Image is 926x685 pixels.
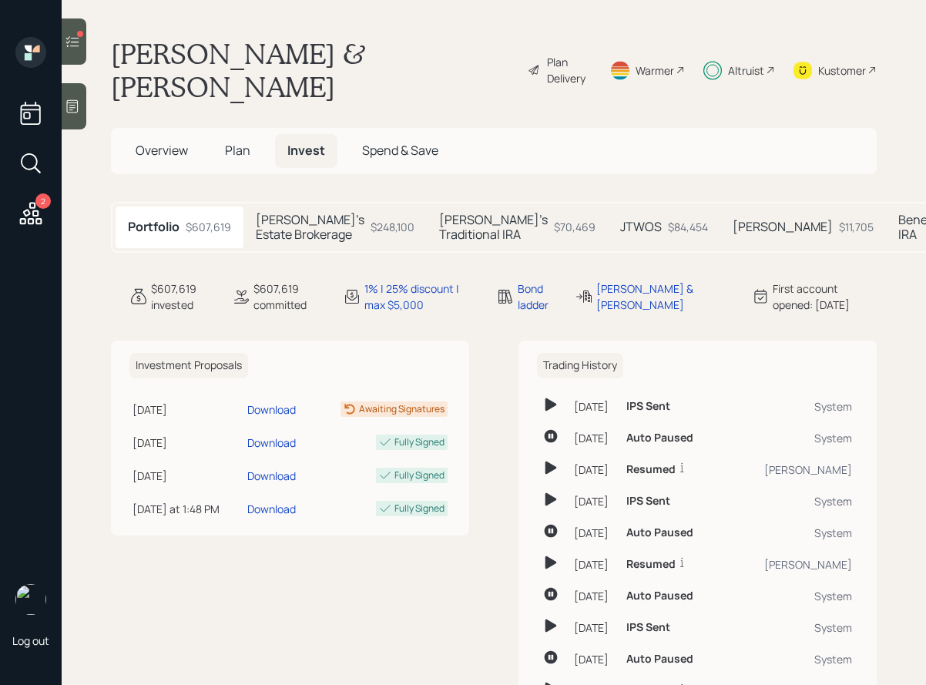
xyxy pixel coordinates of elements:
h5: [PERSON_NAME]'s Estate Brokerage [256,213,364,242]
h5: [PERSON_NAME] [733,220,833,234]
div: Fully Signed [394,435,445,449]
div: 1% | 25% discount | max $5,000 [364,280,477,313]
div: [DATE] [574,525,614,541]
div: Kustomer [818,62,866,79]
div: $84,454 [668,219,708,235]
div: $11,705 [839,219,874,235]
div: [DATE] [574,556,614,573]
span: Spend & Save [362,142,438,159]
div: System [753,525,852,541]
h6: Auto Paused [626,653,693,666]
span: Invest [287,142,325,159]
div: System [753,493,852,509]
h6: Resumed [626,558,676,571]
div: Log out [12,633,49,648]
h5: Portfolio [128,220,179,234]
div: Download [247,435,296,451]
div: Warmer [636,62,674,79]
div: [DATE] [574,651,614,667]
div: [DATE] [574,430,614,446]
div: Bond ladder [518,280,557,313]
h6: Investment Proposals [129,353,248,378]
div: [DATE] [574,493,614,509]
div: [PERSON_NAME] [753,556,852,573]
div: Awaiting Signatures [359,402,445,416]
div: $607,619 invested [151,280,213,313]
div: Plan Delivery [547,54,591,86]
div: $607,619 committed [253,280,324,313]
div: Download [247,401,296,418]
div: Fully Signed [394,468,445,482]
div: Download [247,468,296,484]
div: [DATE] [133,401,241,418]
img: sami-boghos-headshot.png [15,584,46,615]
span: Overview [136,142,188,159]
div: System [753,398,852,415]
div: [DATE] [133,435,241,451]
div: First account opened: [DATE] [773,280,877,313]
h5: [PERSON_NAME]'s Traditional IRA [439,213,548,242]
div: 2 [35,193,51,209]
div: System [753,430,852,446]
h6: Auto Paused [626,589,693,603]
h5: JTWOS [620,220,662,234]
div: [DATE] at 1:48 PM [133,501,241,517]
div: [PERSON_NAME] [753,462,852,478]
div: $248,100 [371,219,414,235]
div: Fully Signed [394,502,445,515]
div: [DATE] [574,462,614,478]
div: Download [247,501,296,517]
div: [PERSON_NAME] & [PERSON_NAME] [596,280,733,313]
div: System [753,620,852,636]
div: System [753,588,852,604]
div: [DATE] [133,468,241,484]
h6: Resumed [626,463,676,476]
div: Altruist [728,62,764,79]
div: [DATE] [574,398,614,415]
div: [DATE] [574,588,614,604]
div: [DATE] [574,620,614,636]
h6: IPS Sent [626,495,670,508]
h1: [PERSON_NAME] & [PERSON_NAME] [111,37,515,103]
span: Plan [225,142,250,159]
h6: Auto Paused [626,526,693,539]
div: System [753,651,852,667]
h6: IPS Sent [626,621,670,634]
h6: Auto Paused [626,431,693,445]
h6: Trading History [537,353,623,378]
div: $70,469 [554,219,596,235]
h6: IPS Sent [626,400,670,413]
div: $607,619 [186,219,231,235]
